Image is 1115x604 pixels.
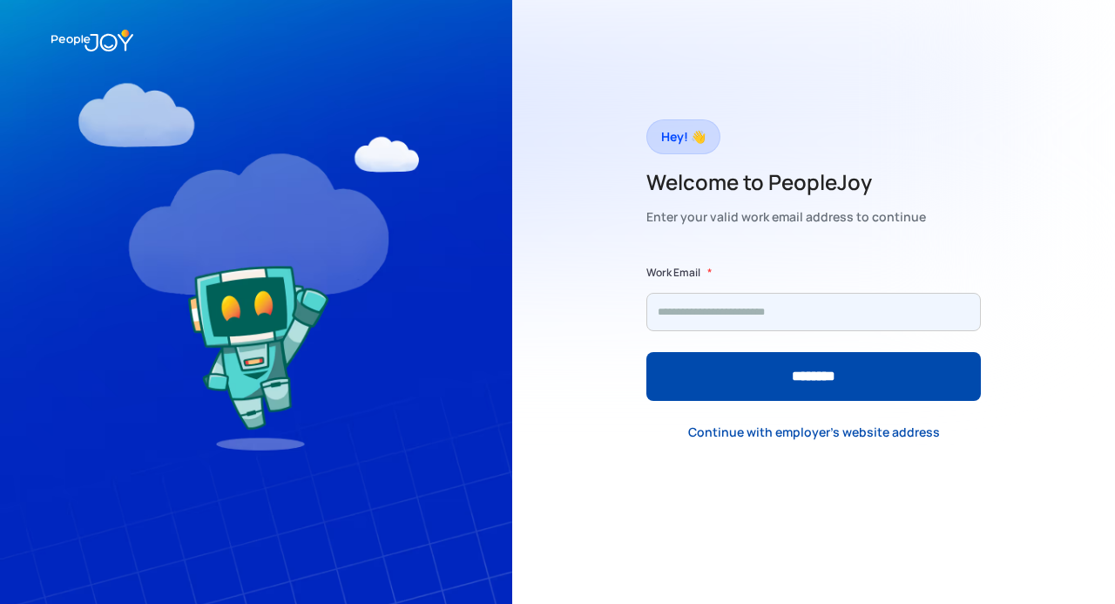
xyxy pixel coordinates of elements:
[688,424,940,441] div: Continue with employer's website address
[661,125,706,149] div: Hey! 👋
[646,264,981,401] form: Form
[646,168,926,196] h2: Welcome to PeopleJoy
[646,205,926,229] div: Enter your valid work email address to continue
[646,264,700,282] label: Work Email
[674,414,954,450] a: Continue with employer's website address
